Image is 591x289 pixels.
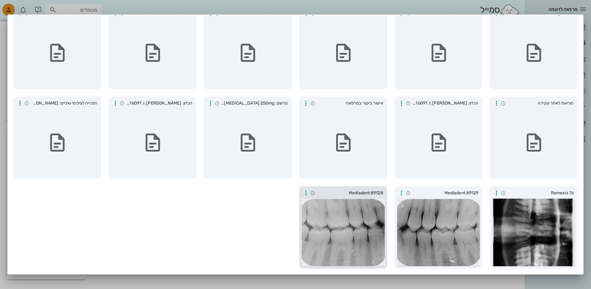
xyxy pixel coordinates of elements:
span: Romexis 76 [507,190,574,196]
span: Mediadent 89129 [412,190,479,196]
span: מרשם: Tab. [MEDICAL_DATA] 250mg [221,100,288,107]
span: הנדון: [PERSON_NAME].ז. 203516091 [126,100,193,107]
span: Mediadent 89128 [317,190,383,196]
span: אישור ביקור במרפאה [317,100,383,107]
span: הפנייה לצילומי שיניים: [PERSON_NAME] - 203516091 [31,100,97,107]
span: הוראות לאחר עקירה [507,100,574,107]
span: הנדון: [PERSON_NAME].ז. 203516091 [412,100,479,107]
